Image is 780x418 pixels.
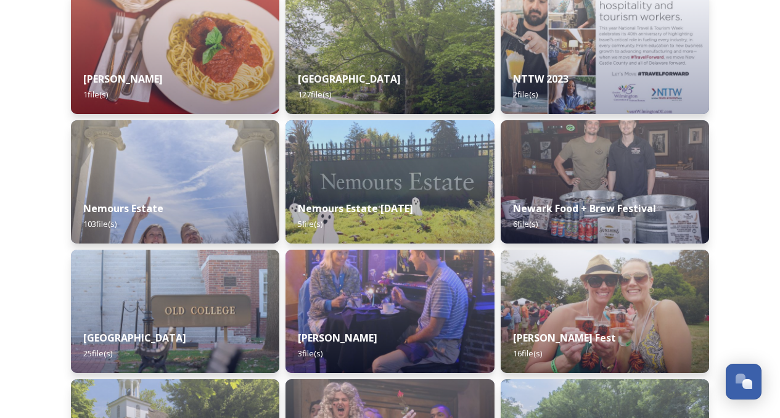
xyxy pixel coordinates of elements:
span: 1 file(s) [83,89,108,100]
img: ccf365ae-9d71-4caa-bd5b-dc6e222aed56.jpg [285,250,494,373]
span: 5 file(s) [298,218,322,229]
strong: [PERSON_NAME] [298,331,377,345]
strong: NTTW 2023 [513,72,569,86]
strong: [PERSON_NAME] Fest [513,331,616,345]
strong: [GEOGRAPHIC_DATA] [83,331,186,345]
span: 16 file(s) [513,348,542,359]
button: Open Chat [726,364,762,400]
strong: Nemours Estate [DATE] [298,202,413,215]
img: 4fbdbefc-635a-4cd5-b2cc-56a71d777092.jpg [71,120,279,244]
img: 80947d68-1a74-41e3-916d-05a5b40af418.jpg [501,250,709,373]
strong: Newark Food + Brew Festival [513,202,656,215]
span: 103 file(s) [83,218,117,229]
strong: Nemours Estate [83,202,163,215]
span: 2 file(s) [513,89,538,100]
img: 5307074c-e809-4cb8-86e4-835234c031e9.jpg [501,120,709,244]
img: 91257ab5-8df3-45cc-b65e-ca420671a281.jpg [71,250,279,373]
img: 6382e5a6-9276-4606-8b3d-2bbee4cc854b.jpg [285,120,494,244]
span: 127 file(s) [298,89,331,100]
span: 6 file(s) [513,218,538,229]
span: 25 file(s) [83,348,112,359]
strong: [GEOGRAPHIC_DATA] [298,72,401,86]
strong: [PERSON_NAME] [83,72,163,86]
span: 3 file(s) [298,348,322,359]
